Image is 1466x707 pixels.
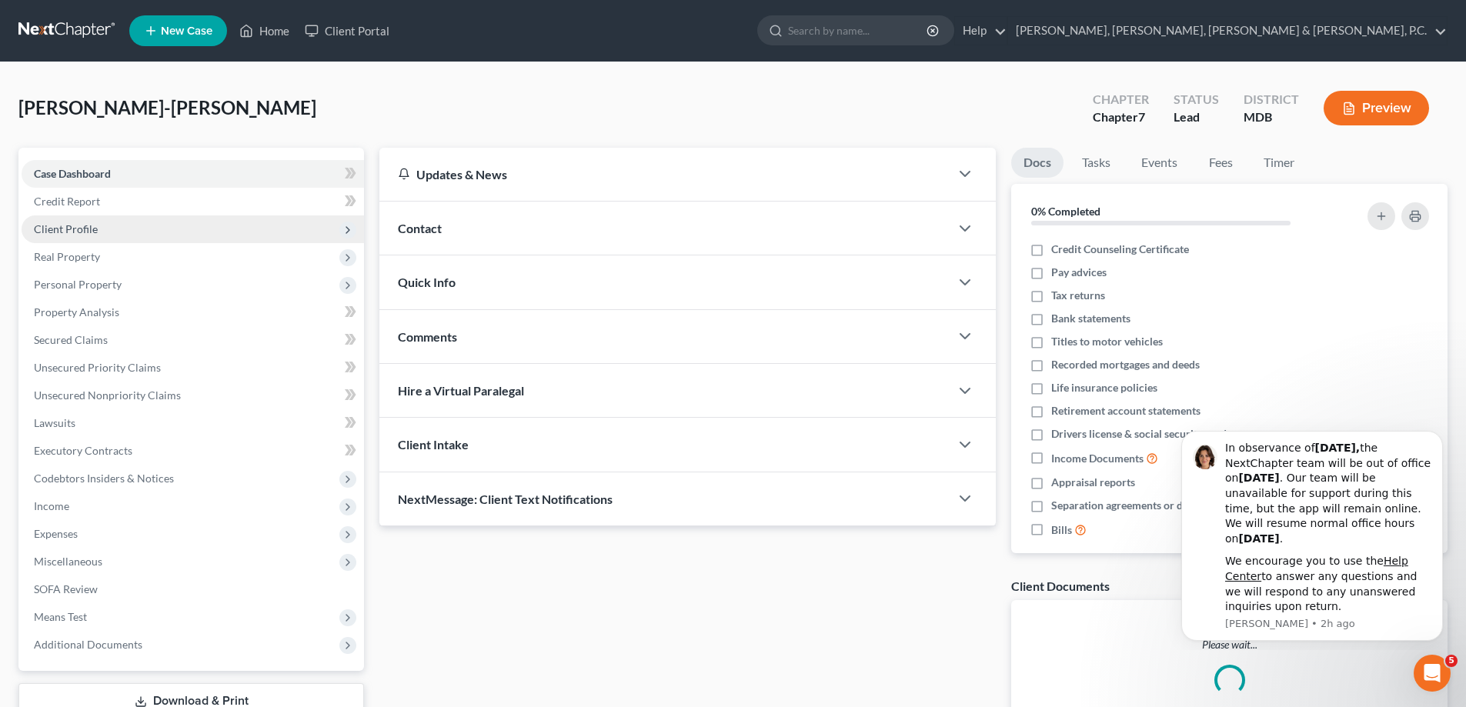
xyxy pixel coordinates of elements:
[1051,380,1157,395] span: Life insurance policies
[788,16,929,45] input: Search by name...
[1031,205,1100,218] strong: 0% Completed
[22,575,364,603] a: SOFA Review
[34,195,100,208] span: Credit Report
[34,472,174,485] span: Codebtors Insiders & Notices
[1138,109,1145,124] span: 7
[22,437,364,465] a: Executory Contracts
[161,25,212,37] span: New Case
[1196,148,1245,178] a: Fees
[1051,451,1144,466] span: Income Documents
[1251,148,1307,178] a: Timer
[1158,417,1466,650] iframe: Intercom notifications message
[1414,655,1451,692] iframe: Intercom live chat
[22,188,364,215] a: Credit Report
[34,416,75,429] span: Lawsuits
[1051,288,1105,303] span: Tax returns
[34,527,78,540] span: Expenses
[398,221,442,235] span: Contact
[955,17,1007,45] a: Help
[34,638,142,651] span: Additional Documents
[398,166,931,182] div: Updates & News
[398,492,613,506] span: NextMessage: Client Text Notifications
[1174,108,1219,126] div: Lead
[18,96,316,118] span: [PERSON_NAME]-[PERSON_NAME]
[34,278,122,291] span: Personal Property
[398,275,456,289] span: Quick Info
[1244,91,1299,108] div: District
[1244,108,1299,126] div: MDB
[398,437,469,452] span: Client Intake
[1008,17,1447,45] a: [PERSON_NAME], [PERSON_NAME], [PERSON_NAME] & [PERSON_NAME], P.C.
[34,555,102,568] span: Miscellaneous
[1129,148,1190,178] a: Events
[1051,426,1227,442] span: Drivers license & social security card
[22,409,364,437] a: Lawsuits
[1051,522,1072,538] span: Bills
[232,17,297,45] a: Home
[34,333,108,346] span: Secured Claims
[22,326,364,354] a: Secured Claims
[1051,265,1107,280] span: Pay advices
[34,444,132,457] span: Executory Contracts
[22,298,364,326] a: Property Analysis
[1445,655,1458,667] span: 5
[1324,91,1429,125] button: Preview
[297,17,397,45] a: Client Portal
[1051,475,1135,490] span: Appraisal reports
[1051,403,1201,419] span: Retirement account statements
[1174,91,1219,108] div: Status
[22,382,364,409] a: Unsecured Nonpriority Claims
[34,250,100,263] span: Real Property
[1011,578,1110,594] div: Client Documents
[1051,334,1163,349] span: Titles to motor vehicles
[34,222,98,235] span: Client Profile
[1051,311,1130,326] span: Bank statements
[34,582,98,595] span: SOFA Review
[398,383,524,398] span: Hire a Virtual Paralegal
[22,160,364,188] a: Case Dashboard
[34,610,87,623] span: Means Test
[1011,637,1448,652] p: Please wait...
[34,361,161,374] span: Unsecured Priority Claims
[1011,148,1064,178] a: Docs
[1093,108,1149,126] div: Chapter
[1051,357,1200,372] span: Recorded mortgages and deeds
[34,167,111,180] span: Case Dashboard
[1070,148,1123,178] a: Tasks
[1093,91,1149,108] div: Chapter
[34,389,181,402] span: Unsecured Nonpriority Claims
[22,354,364,382] a: Unsecured Priority Claims
[34,305,119,318] span: Property Analysis
[34,499,69,512] span: Income
[1051,498,1269,513] span: Separation agreements or decrees of divorces
[1051,242,1189,257] span: Credit Counseling Certificate
[398,329,457,344] span: Comments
